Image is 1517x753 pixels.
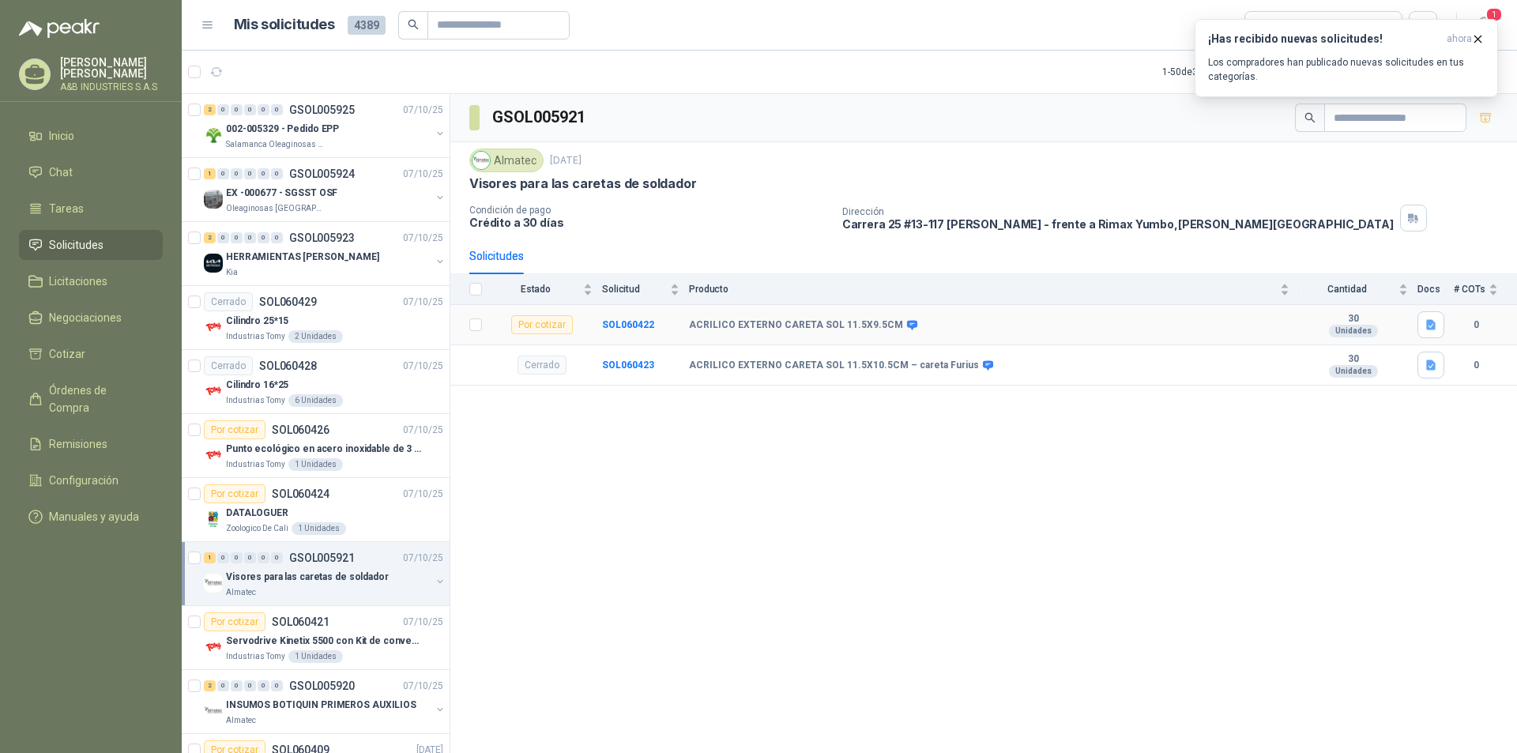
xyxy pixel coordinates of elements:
div: 0 [217,232,229,243]
span: Órdenes de Compra [49,382,148,416]
p: SOL060424 [272,488,329,499]
p: GSOL005924 [289,168,355,179]
span: Negociaciones [49,309,122,326]
p: SOL060429 [259,296,317,307]
button: ¡Has recibido nuevas solicitudes!ahora Los compradores han publicado nuevas solicitudes en tus ca... [1195,19,1498,97]
p: DATALOGUER [226,506,288,521]
h3: ¡Has recibido nuevas solicitudes! [1208,32,1440,46]
p: GSOL005923 [289,232,355,243]
div: 1 [204,168,216,179]
a: Remisiones [19,429,163,459]
th: Cantidad [1299,274,1417,305]
div: Cerrado [204,292,253,311]
a: Negociaciones [19,303,163,333]
p: Industrias Tomy [226,650,285,663]
p: EX -000677 - SGSST OSF [226,186,337,201]
p: 07/10/25 [403,615,443,630]
img: Company Logo [204,254,223,273]
p: 07/10/25 [403,295,443,310]
div: 0 [271,680,283,691]
img: Logo peakr [19,19,100,38]
div: 0 [271,232,283,243]
p: Zoologico De Cali [226,522,288,535]
img: Company Logo [204,318,223,337]
p: 07/10/25 [403,167,443,182]
span: Tareas [49,200,84,217]
b: 30 [1299,313,1408,326]
div: 0 [258,168,269,179]
p: 07/10/25 [403,679,443,694]
p: Dirección [842,206,1394,217]
div: 0 [231,168,243,179]
img: Company Logo [204,126,223,145]
div: Unidades [1329,365,1378,378]
img: Company Logo [204,382,223,401]
a: Por cotizarSOL06042607/10/25 Company LogoPunto ecológico en acero inoxidable de 3 puestos, con ca... [182,414,450,478]
span: 1 [1485,7,1503,22]
p: Servodrive Kinetix 5500 con Kit de conversión y filtro (Ref 41350505) [226,634,423,649]
div: Cerrado [518,356,567,375]
img: Company Logo [204,446,223,465]
div: Por cotizar [204,484,265,503]
a: SOL060422 [602,319,654,330]
div: Solicitudes [469,247,524,265]
img: Company Logo [204,638,223,657]
p: Oleaginosas [GEOGRAPHIC_DATA][PERSON_NAME] [226,202,326,215]
p: [PERSON_NAME] [PERSON_NAME] [60,57,163,79]
p: [DATE] [550,153,582,168]
div: 6 Unidades [288,394,343,407]
div: 0 [244,168,256,179]
img: Company Logo [204,190,223,209]
div: 1 Unidades [288,650,343,663]
p: Carrera 25 #13-117 [PERSON_NAME] - frente a Rimax Yumbo , [PERSON_NAME][GEOGRAPHIC_DATA] [842,217,1394,231]
div: Todas [1255,17,1288,34]
p: Visores para las caretas de soldador [469,175,697,192]
div: Cerrado [204,356,253,375]
img: Company Logo [204,574,223,593]
div: 0 [231,552,243,563]
img: Company Logo [472,152,490,169]
a: Cotizar [19,339,163,369]
th: # COTs [1454,274,1517,305]
p: INSUMOS BOTIQUIN PRIMEROS AUXILIOS [226,698,416,713]
p: Kia [226,266,238,279]
span: 4389 [348,16,386,35]
a: Inicio [19,121,163,151]
div: Por cotizar [511,315,573,334]
button: 1 [1470,11,1498,40]
p: SOL060428 [259,360,317,371]
a: Configuración [19,465,163,495]
a: Manuales y ayuda [19,502,163,532]
span: Solicitud [602,284,667,295]
div: Unidades [1329,325,1378,337]
div: Por cotizar [204,420,265,439]
span: ahora [1447,32,1472,46]
div: 0 [217,168,229,179]
p: 07/10/25 [403,103,443,118]
div: 0 [217,104,229,115]
div: 0 [231,232,243,243]
p: 07/10/25 [403,423,443,438]
p: Condición de pago [469,205,830,216]
div: 0 [231,104,243,115]
div: 0 [271,552,283,563]
p: Crédito a 30 días [469,216,830,229]
span: Manuales y ayuda [49,508,139,525]
a: SOL060423 [602,360,654,371]
div: 0 [271,104,283,115]
b: ACRILICO EXTERNO CARETA SOL 11.5X10.5CM – careta Furius [689,360,979,372]
div: 1 Unidades [292,522,346,535]
div: 0 [258,680,269,691]
a: 2 0 0 0 0 0 GSOL00592307/10/25 Company LogoHERRAMIENTAS [PERSON_NAME]Kia [204,228,446,279]
p: Salamanca Oleaginosas SAS [226,138,326,151]
div: 0 [244,232,256,243]
th: Solicitud [602,274,689,305]
a: 1 0 0 0 0 0 GSOL00592407/10/25 Company LogoEX -000677 - SGSST OSFOleaginosas [GEOGRAPHIC_DATA][PE... [204,164,446,215]
div: 2 [204,680,216,691]
span: Inicio [49,127,74,145]
b: 0 [1454,358,1498,373]
a: 1 0 0 0 0 0 GSOL00592107/10/25 Company LogoVisores para las caretas de soldadorAlmatec [204,548,446,599]
span: Solicitudes [49,236,104,254]
span: Chat [49,164,73,181]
